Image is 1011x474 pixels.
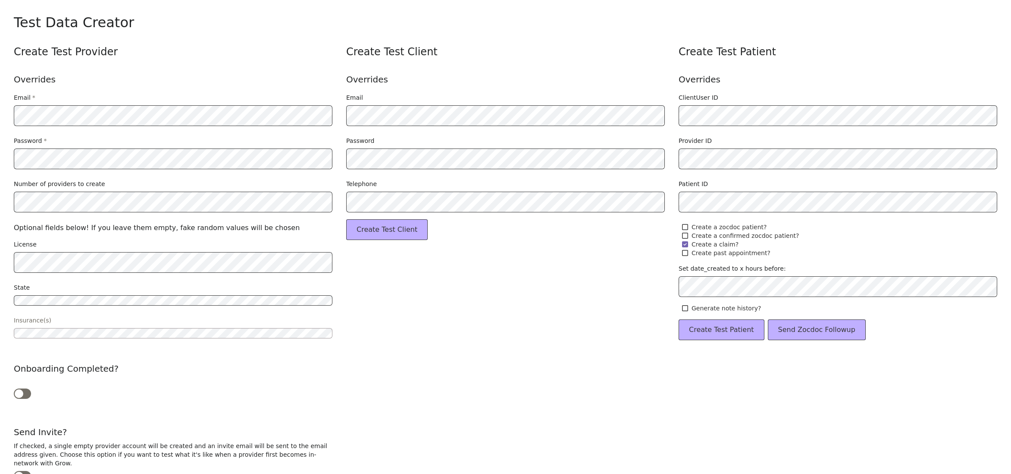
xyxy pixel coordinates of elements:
[692,304,761,313] span: Generate note history?
[679,136,712,145] label: Provider ID
[346,180,377,188] label: Telephone
[768,319,866,340] button: Send Zocdoc Followup
[14,363,119,375] label: Onboarding Completed?
[14,328,332,338] button: open menu
[679,45,997,59] div: Create Test Patient
[14,14,997,31] div: Test Data Creator
[679,73,997,86] div: Overrides
[679,180,708,188] label: Patient ID
[14,180,105,188] label: Number of providers to create
[692,223,767,231] span: Create a zocdoc patient?
[14,93,35,102] label: Email
[692,231,799,240] span: Create a confirmed zocdoc patient?
[692,249,770,257] span: Create past appointment?
[692,240,739,249] span: Create a claim?
[346,45,665,59] div: Create Test Client
[14,136,47,145] label: Password
[679,319,764,340] button: Create Test Patient
[14,316,51,325] label: Insurance(s)
[679,93,718,102] label: ClientUser ID
[14,73,332,86] div: Overrides
[346,219,428,240] button: Create Test Client
[346,73,665,86] div: Overrides
[679,264,786,273] label: Set date_created to x hours before:
[346,136,374,145] label: Password
[14,45,332,59] div: Create Test Provider
[14,240,37,249] label: License
[14,426,67,438] label: Send Invite?
[346,93,363,102] label: Email
[14,295,332,306] button: open menu
[14,442,332,468] div: If checked, a single empty provider account will be created and an invite email will be sent to t...
[14,283,30,292] label: State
